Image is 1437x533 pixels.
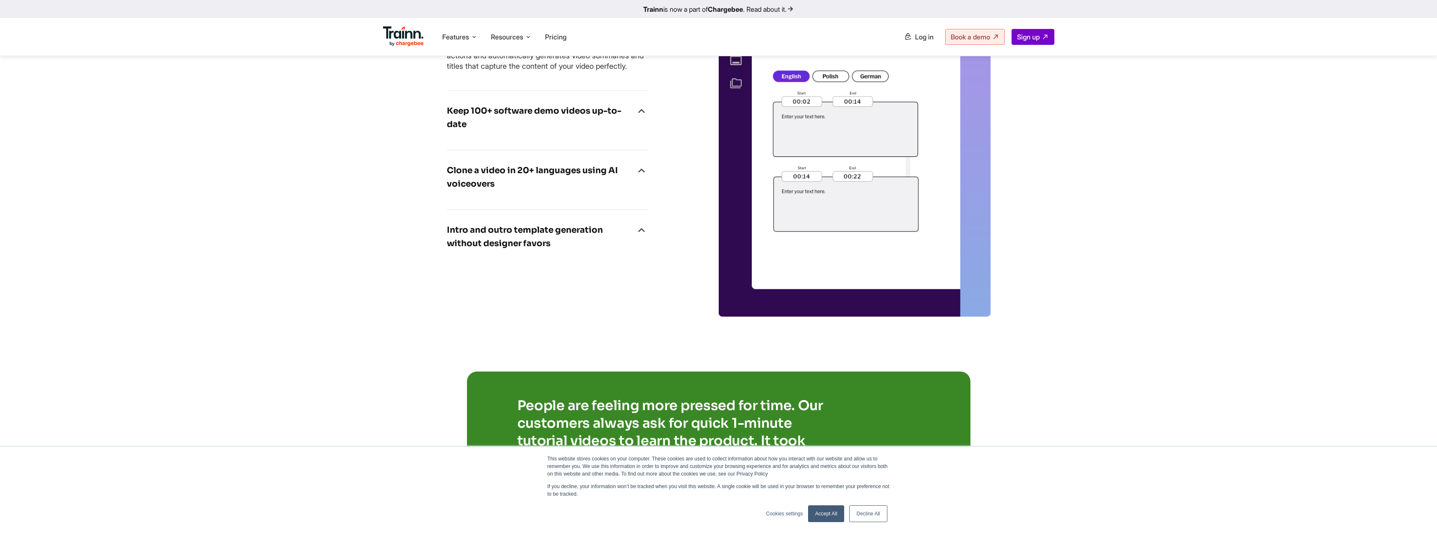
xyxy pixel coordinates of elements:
a: Decline All [849,505,887,522]
a: Log in [899,29,939,44]
a: Cookies settings [766,510,803,517]
p: If you decline, your information won’t be tracked when you visit this website. A single cookie wi... [548,483,890,498]
span: Resources [491,32,523,42]
a: Pricing [545,33,566,41]
a: Book a demo [945,29,1005,45]
a: Accept All [808,505,845,522]
span: Sign up [1017,33,1040,41]
h4: Keep 100+ software demo videos up-to-date [447,104,635,131]
a: Sign up [1012,29,1054,45]
img: Trainn Logo [383,26,424,47]
span: Features [442,32,469,42]
p: This website stores cookies on your computer. These cookies are used to collect information about... [548,455,890,478]
h4: Intro and outro template generation without designer favors [447,224,635,250]
span: Log in [915,33,934,41]
b: Chargebee [708,5,743,13]
b: Trainn [643,5,663,13]
h4: Clone a video in 20+ languages using AI voiceovers [447,164,635,191]
span: Book a demo [951,33,990,41]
